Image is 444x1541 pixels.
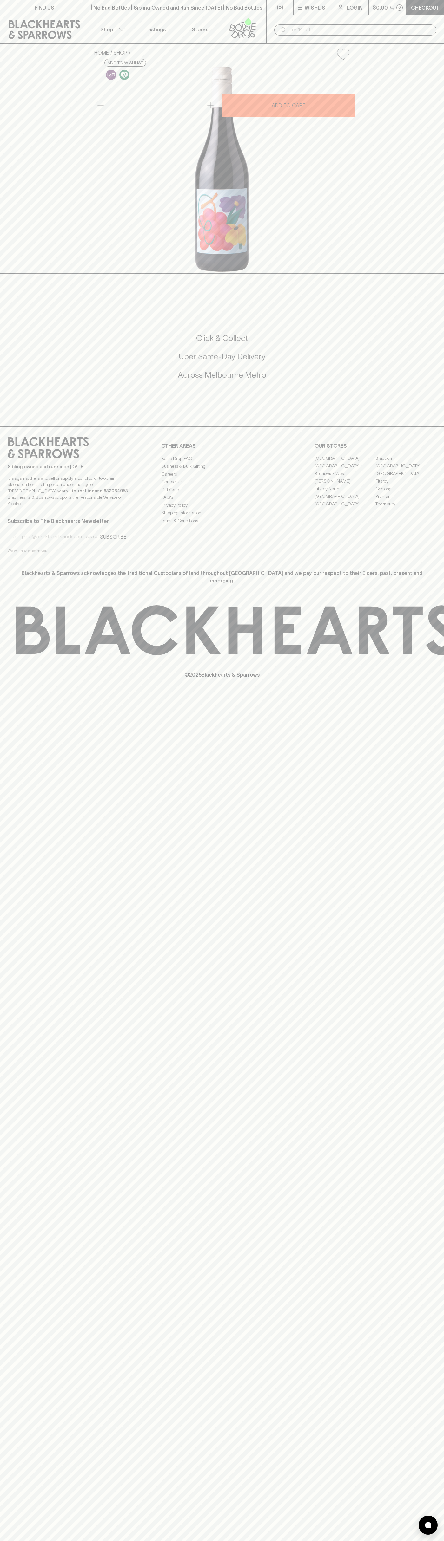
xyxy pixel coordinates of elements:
[104,68,118,81] a: Some may call it natural, others minimum intervention, either way, it’s hands off & maybe even a ...
[89,65,355,273] img: 39066.png
[161,478,283,486] a: Contact Us
[375,493,436,500] a: Prahran
[13,532,97,542] input: e.g. jane@blackheartsandsparrows.com.au
[12,569,432,584] p: Blackhearts & Sparrows acknowledges the traditional Custodians of land throughout [GEOGRAPHIC_DAT...
[315,470,375,478] a: Brunswick West
[161,501,283,509] a: Privacy Policy
[161,463,283,470] a: Business & Bulk Gifting
[375,485,436,493] a: Geelong
[335,46,352,62] button: Add to wishlist
[315,442,436,450] p: OUR STORES
[289,25,431,35] input: Try "Pinot noir"
[315,493,375,500] a: [GEOGRAPHIC_DATA]
[8,308,436,414] div: Call to action block
[373,4,388,11] p: $0.00
[375,470,436,478] a: [GEOGRAPHIC_DATA]
[97,530,129,544] button: SUBSCRIBE
[8,475,129,507] p: It is against the law to sell or supply alcohol to, or to obtain alcohol on behalf of a person un...
[161,442,283,450] p: OTHER AREAS
[106,70,116,80] img: Lo-Fi
[100,26,113,33] p: Shop
[315,478,375,485] a: [PERSON_NAME]
[398,6,401,9] p: 0
[8,351,436,362] h5: Uber Same-Day Delivery
[315,485,375,493] a: Fitzroy North
[375,455,436,462] a: Braddon
[89,15,134,43] button: Shop
[8,464,129,470] p: Sibling owned and run since [DATE]
[8,517,129,525] p: Subscribe to The Blackhearts Newsletter
[161,494,283,501] a: FAQ's
[315,455,375,462] a: [GEOGRAPHIC_DATA]
[70,488,128,493] strong: Liquor License #32064953
[161,517,283,524] a: Terms & Conditions
[145,26,166,33] p: Tastings
[104,59,146,67] button: Add to wishlist
[347,4,363,11] p: Login
[35,4,54,11] p: FIND US
[315,500,375,508] a: [GEOGRAPHIC_DATA]
[375,500,436,508] a: Thornbury
[118,68,131,81] a: Made without the use of any animal products.
[222,94,355,117] button: ADD TO CART
[8,370,436,380] h5: Across Melbourne Metro
[161,509,283,517] a: Shipping Information
[161,486,283,493] a: Gift Cards
[161,470,283,478] a: Careers
[272,101,306,109] p: ADD TO CART
[411,4,440,11] p: Checkout
[119,70,129,80] img: Vegan
[315,462,375,470] a: [GEOGRAPHIC_DATA]
[8,333,436,343] h5: Click & Collect
[375,462,436,470] a: [GEOGRAPHIC_DATA]
[178,15,222,43] a: Stores
[94,50,109,55] a: HOME
[425,1522,431,1528] img: bubble-icon
[305,4,329,11] p: Wishlist
[192,26,208,33] p: Stores
[114,50,127,55] a: SHOP
[133,15,178,43] a: Tastings
[161,455,283,462] a: Bottle Drop FAQ's
[375,478,436,485] a: Fitzroy
[8,548,129,554] p: We will never spam you
[100,533,127,541] p: SUBSCRIBE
